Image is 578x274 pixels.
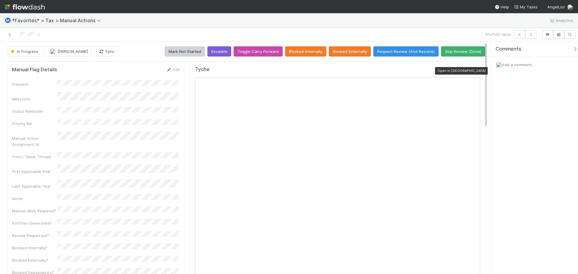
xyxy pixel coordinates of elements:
[165,46,205,57] button: Mark Not Started
[5,18,11,23] span: Ⓜ️
[12,208,57,214] div: Manual Work Required?
[5,2,45,12] img: logo-inverted-e16ddd16eac7371096b0.svg
[567,4,573,10] img: avatar_cfa6ccaa-c7d9-46b3-b608-2ec56ecf97ad.png
[12,257,57,263] div: Blocked Externally?
[485,31,511,37] span: 41 of 100 tasks
[502,62,534,67] span: Add a comment...
[12,183,57,189] div: Last Applicable Year
[12,67,57,73] h5: Manual Flag Details
[12,154,57,160] div: Front / Slack Thread
[549,17,573,24] a: Analytics
[12,232,57,239] div: Review Requested?
[12,195,57,202] div: Notes
[12,81,57,87] div: Preparer
[45,46,92,57] button: [PERSON_NAME]
[329,46,371,57] button: Blocked Externally
[207,46,231,57] button: Escalate
[514,4,538,10] a: My Tasks
[441,46,485,57] button: Skip Review (Done)
[495,4,509,10] div: Help
[50,48,56,54] img: avatar_66854b90-094e-431f-b713-6ac88429a2b8.png
[12,121,57,127] div: Priority MA
[514,5,538,9] span: My Tasks
[166,67,180,72] a: Edit
[12,168,57,174] div: First Applicable Year
[12,108,57,114] div: Status Reminder
[496,62,502,68] img: avatar_cfa6ccaa-c7d9-46b3-b608-2ec56ecf97ad.png
[373,46,439,57] button: Request Review (And Resolve)
[12,96,57,102] div: Milestone
[234,46,283,57] button: Toggle Carry Forward
[94,46,118,57] button: Sync
[547,5,565,9] span: AngelList
[285,46,326,57] button: Blocked Internally
[12,135,57,147] div: Manual Action Assignment Id
[57,49,88,54] span: [PERSON_NAME]
[12,17,104,23] span: *Favorites* > Tax > Manual Actions
[12,245,57,251] div: Blocked Internally?
[195,66,210,72] h5: Tyche
[496,46,521,52] span: Comments
[12,220,57,226] div: Portfolio Generated?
